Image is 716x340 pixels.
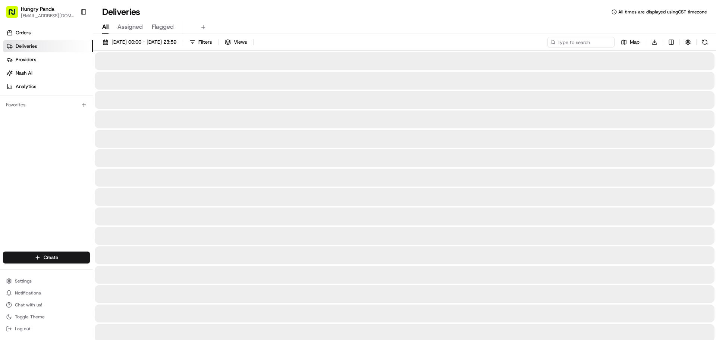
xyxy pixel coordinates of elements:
button: Views [222,37,250,47]
span: All times are displayed using CST timezone [618,9,707,15]
button: Filters [186,37,215,47]
a: Orders [3,27,93,39]
span: Orders [16,29,31,36]
input: Type to search [547,37,615,47]
button: Notifications [3,288,90,298]
button: Settings [3,276,90,286]
button: Map [618,37,643,47]
button: Toggle Theme [3,312,90,322]
button: [DATE] 00:00 - [DATE] 23:59 [99,37,180,47]
span: Toggle Theme [15,314,45,320]
button: Create [3,252,90,263]
span: Create [44,254,58,261]
span: Filters [198,39,212,46]
span: Log out [15,326,30,332]
span: Deliveries [16,43,37,50]
span: Notifications [15,290,41,296]
button: Chat with us! [3,300,90,310]
div: Favorites [3,99,90,111]
span: Map [630,39,640,46]
button: [EMAIL_ADDRESS][DOMAIN_NAME] [21,13,74,19]
button: Hungry Panda [21,5,54,13]
span: Nash AI [16,70,32,77]
h1: Deliveries [102,6,140,18]
span: Settings [15,278,32,284]
span: Chat with us! [15,302,42,308]
button: Hungry Panda[EMAIL_ADDRESS][DOMAIN_NAME] [3,3,77,21]
a: Deliveries [3,40,93,52]
a: Nash AI [3,67,93,79]
button: Refresh [700,37,710,47]
span: Analytics [16,83,36,90]
span: Assigned [117,22,143,31]
button: Log out [3,324,90,334]
span: Views [234,39,247,46]
span: Providers [16,56,36,63]
a: Analytics [3,81,93,93]
span: [DATE] 00:00 - [DATE] 23:59 [112,39,176,46]
a: Providers [3,54,93,66]
span: Flagged [152,22,174,31]
span: All [102,22,109,31]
